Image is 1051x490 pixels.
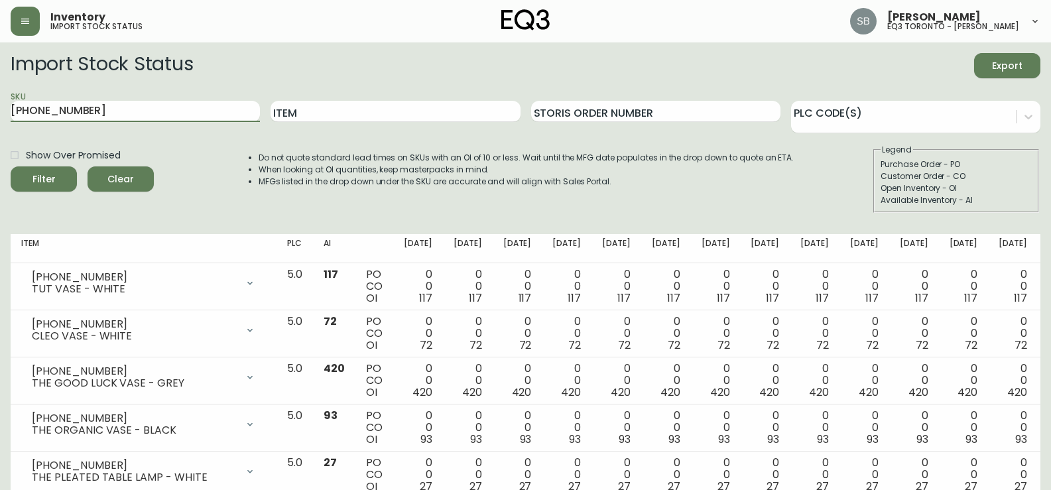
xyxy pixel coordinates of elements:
div: [PHONE_NUMBER]THE GOOD LUCK VASE - GREY [21,363,266,392]
div: 0 0 [950,269,978,304]
div: PO CO [366,410,383,446]
div: 0 0 [900,363,928,398]
button: Export [974,53,1040,78]
span: 117 [816,290,829,306]
span: 117 [1014,290,1027,306]
div: 0 0 [702,316,730,351]
div: PO CO [366,316,383,351]
div: [PHONE_NUMBER] [32,459,237,471]
span: 93 [668,432,680,447]
div: 0 0 [602,410,631,446]
th: [DATE] [988,234,1038,263]
h5: import stock status [50,23,143,31]
div: 0 0 [454,363,482,398]
div: 0 0 [702,410,730,446]
div: 0 0 [751,269,779,304]
span: 93 [867,432,879,447]
span: 93 [916,432,928,447]
div: 0 0 [900,269,928,304]
span: 117 [324,267,338,282]
span: 93 [520,432,532,447]
div: 0 0 [454,316,482,351]
div: 0 0 [454,269,482,304]
span: 93 [569,432,581,447]
span: 420 [462,385,482,400]
th: [DATE] [493,234,542,263]
div: 0 0 [404,269,432,304]
div: 0 0 [503,269,532,304]
div: [PHONE_NUMBER]THE PLEATED TABLE LAMP - WHITE [21,457,266,486]
div: 0 0 [800,269,829,304]
span: 117 [717,290,730,306]
span: 27 [324,455,337,470]
span: 117 [667,290,680,306]
span: 72 [1015,337,1027,353]
div: PO CO [366,363,383,398]
div: 0 0 [503,410,532,446]
span: Show Over Promised [26,149,121,162]
div: 0 0 [702,269,730,304]
span: 420 [412,385,432,400]
div: 0 0 [800,316,829,351]
div: PO CO [366,269,383,304]
span: 117 [915,290,928,306]
div: [PHONE_NUMBER] [32,271,237,283]
div: 0 0 [404,363,432,398]
th: [DATE] [939,234,989,263]
div: [PHONE_NUMBER]TUT VASE - WHITE [21,269,266,298]
div: 0 0 [900,316,928,351]
div: 0 0 [652,363,680,398]
div: 0 0 [702,363,730,398]
td: 5.0 [277,404,313,452]
img: logo [501,9,550,31]
span: 72 [668,337,680,353]
td: 5.0 [277,310,313,357]
div: 0 0 [950,410,978,446]
span: OI [366,385,377,400]
span: 72 [469,337,482,353]
div: [PHONE_NUMBER]THE ORGANIC VASE - BLACK [21,410,266,439]
div: Purchase Order - PO [881,158,1032,170]
li: MFGs listed in the drop down under the SKU are accurate and will align with Sales Portal. [259,176,794,188]
div: 0 0 [552,316,581,351]
legend: Legend [881,144,913,156]
span: 117 [865,290,879,306]
th: Item [11,234,277,263]
span: 93 [470,432,482,447]
span: Export [985,58,1030,74]
span: 117 [964,290,977,306]
div: 0 0 [850,269,879,304]
div: 0 0 [404,316,432,351]
td: 5.0 [277,263,313,310]
th: [DATE] [641,234,691,263]
div: 0 0 [850,316,879,351]
div: 0 0 [552,410,581,446]
li: When looking at OI quantities, keep masterpacks in mind. [259,164,794,176]
button: Filter [11,166,77,192]
span: 93 [965,432,977,447]
th: [DATE] [393,234,443,263]
button: Clear [88,166,154,192]
div: 0 0 [751,363,779,398]
span: 72 [568,337,581,353]
span: Inventory [50,12,105,23]
span: 93 [619,432,631,447]
div: 0 0 [652,269,680,304]
span: 72 [618,337,631,353]
span: 117 [568,290,581,306]
div: 0 0 [800,363,829,398]
div: 0 0 [602,363,631,398]
th: [DATE] [740,234,790,263]
span: 93 [817,432,829,447]
span: 117 [766,290,779,306]
div: 0 0 [950,316,978,351]
div: 0 0 [999,316,1027,351]
div: [PHONE_NUMBER] [32,412,237,424]
span: 420 [958,385,977,400]
div: 0 0 [652,316,680,351]
span: 420 [611,385,631,400]
div: [PHONE_NUMBER]CLEO VASE - WHITE [21,316,266,345]
span: 72 [965,337,977,353]
span: 72 [816,337,829,353]
span: 93 [420,432,432,447]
